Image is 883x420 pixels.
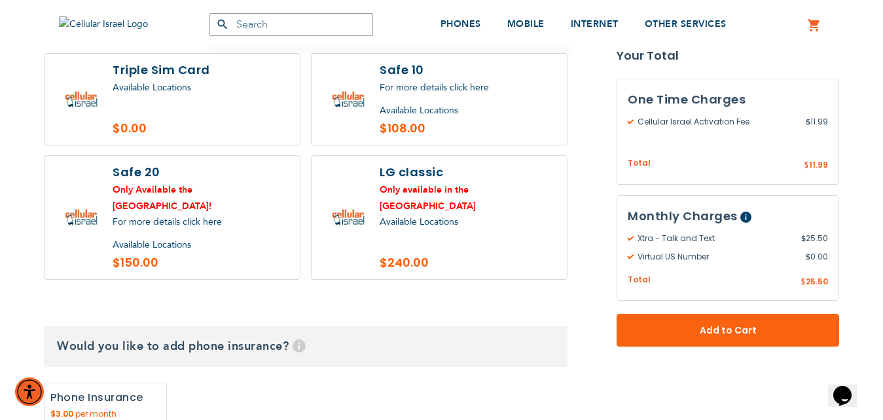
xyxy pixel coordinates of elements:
a: Available Locations [113,239,191,251]
a: Available Locations [113,81,191,94]
span: Help [293,339,306,353]
span: INTERNET [571,18,619,30]
span: Help [740,212,751,223]
span: PHONES [441,18,481,30]
span: Total [628,274,651,286]
span: 25.50 [801,233,828,244]
strong: Your Total [617,46,839,66]
span: 11.99 [806,116,828,128]
img: Cellular Israel Logo [59,16,183,32]
span: 0.00 [806,251,828,263]
button: Add to Cart [617,314,839,347]
span: Monthly Charges [628,208,738,224]
span: Add to Cart [660,324,796,337]
iframe: chat widget [828,368,870,407]
span: OTHER SERVICES [645,18,727,30]
span: $ [801,277,806,288]
input: Search [209,13,373,36]
div: Accessibility Menu [15,377,44,406]
a: For more details click here [113,216,222,228]
span: Total [628,157,651,170]
span: 11.99 [809,159,828,170]
span: $ [806,251,810,263]
a: Available Locations [380,104,458,117]
h3: Would you like to add phone insurance? [44,326,568,367]
span: $ [801,233,806,244]
span: 25.50 [806,276,828,287]
span: Xtra - Talk and Text [628,233,801,244]
span: Cellular Israel Activation Fee [628,116,806,128]
a: For more details click here [380,81,489,94]
span: Virtual US Number [628,251,806,263]
h3: One Time Charges [628,90,828,109]
span: $ [804,160,809,172]
span: MOBILE [507,18,545,30]
a: Available Locations [380,216,458,228]
span: $ [806,116,810,128]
